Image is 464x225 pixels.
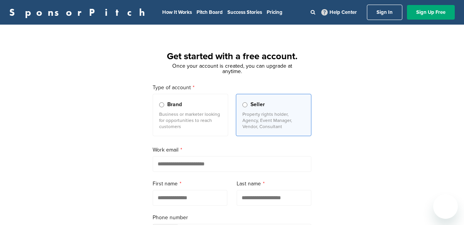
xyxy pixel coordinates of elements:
[197,9,223,15] a: Pitch Board
[367,5,402,20] a: Sign In
[167,100,182,109] span: Brand
[433,194,458,219] iframe: Button to launch messaging window
[242,102,247,107] input: Seller Property rights holder, Agency, Event Manager, Vendor, Consultant
[172,63,292,75] span: Once your account is created, you can upgrade at anytime.
[320,8,358,17] a: Help Center
[267,9,282,15] a: Pricing
[143,50,321,63] h1: Get started with a free account.
[153,180,227,188] label: First name
[153,83,311,92] label: Type of account
[407,5,455,20] a: Sign Up Free
[9,7,150,17] a: SponsorPitch
[162,9,192,15] a: How It Works
[159,111,222,130] p: Business or marketer looking for opportunities to reach customers
[159,102,164,107] input: Brand Business or marketer looking for opportunities to reach customers
[250,100,265,109] span: Seller
[242,111,305,130] p: Property rights holder, Agency, Event Manager, Vendor, Consultant
[227,9,262,15] a: Success Stories
[237,180,311,188] label: Last name
[153,146,311,154] label: Work email
[153,213,311,222] label: Phone number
